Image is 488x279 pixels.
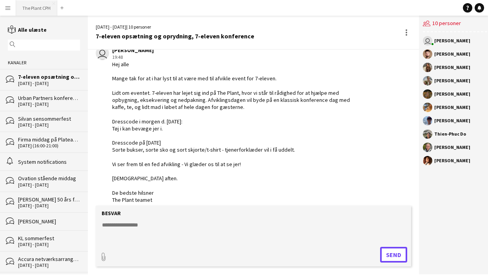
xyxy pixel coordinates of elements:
[434,145,470,150] div: [PERSON_NAME]
[434,52,470,56] div: [PERSON_NAME]
[434,65,470,70] div: [PERSON_NAME]
[96,24,254,31] div: [DATE] - [DATE] | 10 personer
[18,136,80,143] div: Firma middag på Plateauet
[102,210,121,217] label: Besvar
[18,235,80,242] div: KL sommerfest
[18,242,80,247] div: [DATE] - [DATE]
[18,94,80,101] div: Urban Partners konference, Opsætning Urban Partners, Urban Partners , Urban Partners konference +...
[18,175,80,182] div: Ovation stående middag
[434,105,470,110] div: [PERSON_NAME]
[380,247,407,263] button: Send
[18,218,80,225] div: [PERSON_NAME]
[434,38,470,43] div: [PERSON_NAME]
[112,61,361,203] div: Hej alle Mange tak for at i har lyst til at være med til afvikle event for 7-eleven. Lidt om even...
[434,78,470,83] div: [PERSON_NAME]
[112,54,361,61] div: 19:48
[18,255,80,263] div: Accura netværksarrangement
[434,118,470,123] div: [PERSON_NAME]
[18,263,80,268] div: [DATE] - [DATE]
[434,132,466,136] div: Thien-Phuc Do
[423,16,487,32] div: 10 personer
[18,196,80,203] div: [PERSON_NAME] 50 års fødselsdag
[18,73,80,80] div: 7-eleven opsætning og oprydning, 7-eleven konference
[434,92,470,96] div: [PERSON_NAME]
[18,115,80,122] div: Silvan sensommerfest
[18,143,80,149] div: [DATE] (16:00-21:00)
[18,182,80,188] div: [DATE] - [DATE]
[18,81,80,86] div: [DATE] - [DATE]
[18,158,80,165] div: System notifications
[8,26,47,33] a: Alle ulæste
[18,203,80,208] div: [DATE] - [DATE]
[18,101,80,107] div: [DATE] - [DATE]
[96,33,254,40] div: 7-eleven opsætning og oprydning, 7-eleven konference
[112,47,361,54] div: [PERSON_NAME]
[18,122,80,128] div: [DATE] - [DATE]
[16,0,57,16] button: The Plant CPH
[434,158,470,163] div: [PERSON_NAME]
